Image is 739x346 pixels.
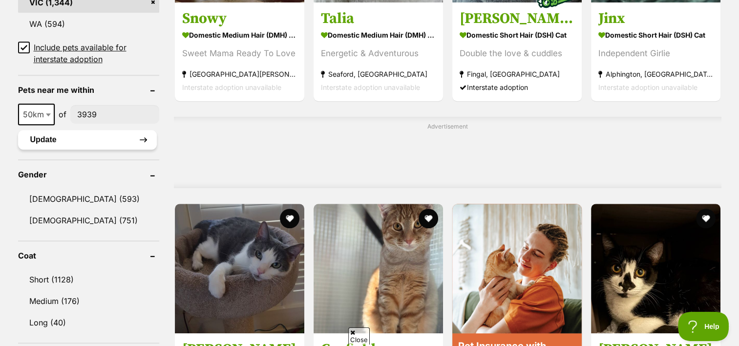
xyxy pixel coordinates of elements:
a: Short (1128) [18,269,159,290]
header: Pets near me within [18,86,159,94]
a: Medium (176) [18,291,159,311]
strong: Domestic Medium Hair (DMH) Cat [321,28,436,42]
strong: Domestic Medium Hair (DMH) Cat [182,28,297,42]
button: favourite [419,209,438,228]
header: Coat [18,251,159,260]
div: Double the love & cuddles [460,47,574,60]
header: Gender [18,170,159,179]
img: Garfield - Domestic Short Hair (DSH) Cat [314,204,443,333]
strong: Fingal, [GEOGRAPHIC_DATA] [460,67,574,81]
strong: Domestic Short Hair (DSH) Cat [598,28,713,42]
span: of [59,108,66,120]
button: favourite [280,209,299,228]
div: Energetic & Adventurous [321,47,436,60]
button: Update [18,130,157,150]
a: Long (40) [18,312,159,333]
div: Advertisement [174,117,721,188]
a: [PERSON_NAME] & [PERSON_NAME] Domestic Short Hair (DSH) Cat Double the love & cuddles Fingal, [GE... [452,2,582,101]
img: Sara - Domestic Short Hair (DSH) Cat [175,204,304,333]
strong: Alphington, [GEOGRAPHIC_DATA] [598,67,713,81]
h3: Talia [321,9,436,28]
strong: [GEOGRAPHIC_DATA][PERSON_NAME][GEOGRAPHIC_DATA] [182,67,297,81]
a: Include pets available for interstate adoption [18,42,159,65]
strong: Seaford, [GEOGRAPHIC_DATA] [321,67,436,81]
h3: Snowy [182,9,297,28]
div: Independent Girlie [598,47,713,60]
span: Include pets available for interstate adoption [34,42,159,65]
span: Interstate adoption unavailable [182,83,281,91]
strong: Domestic Short Hair (DSH) Cat [460,28,574,42]
input: postcode [70,105,159,124]
iframe: Help Scout Beacon - Open [678,312,729,341]
span: 50km [18,104,55,125]
a: [DEMOGRAPHIC_DATA] (593) [18,189,159,209]
span: Interstate adoption unavailable [321,83,420,91]
h3: [PERSON_NAME] & [PERSON_NAME] [460,9,574,28]
button: favourite [696,209,716,228]
a: Jinx Domestic Short Hair (DSH) Cat Independent Girlie Alphington, [GEOGRAPHIC_DATA] Interstate ad... [591,2,720,101]
img: Felix - Domestic Short Hair (DSH) Cat [591,204,720,333]
span: Close [348,327,370,345]
a: [DEMOGRAPHIC_DATA] (751) [18,210,159,231]
div: Interstate adoption [460,81,574,94]
span: 50km [19,108,54,121]
a: WA (594) [18,14,159,34]
h3: Jinx [598,9,713,28]
a: Talia Domestic Medium Hair (DMH) Cat Energetic & Adventurous Seaford, [GEOGRAPHIC_DATA] Interstat... [314,2,443,101]
a: Snowy Domestic Medium Hair (DMH) Cat Sweet Mama Ready To Love [GEOGRAPHIC_DATA][PERSON_NAME][GEOG... [175,2,304,101]
span: Interstate adoption unavailable [598,83,697,91]
div: Sweet Mama Ready To Love [182,47,297,60]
